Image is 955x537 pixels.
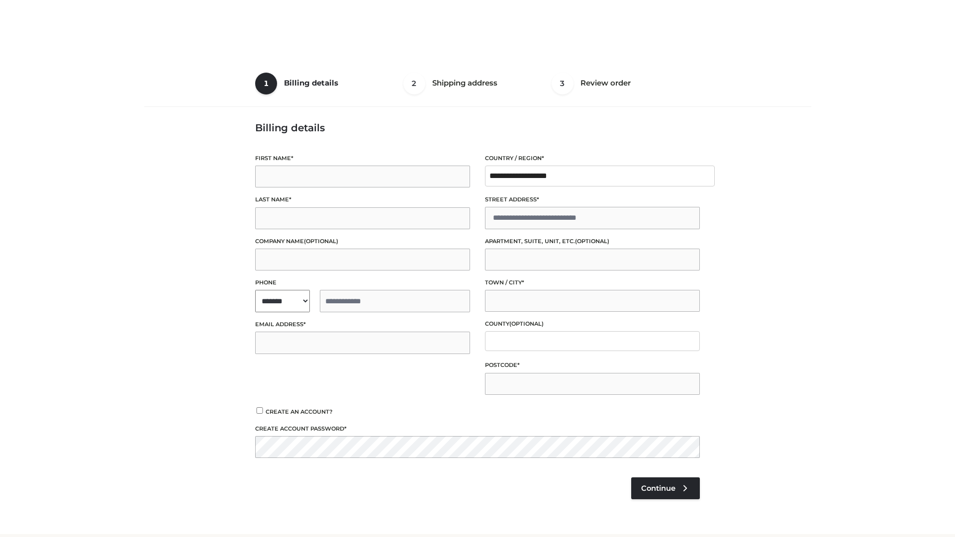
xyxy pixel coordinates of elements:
input: Create an account? [255,407,264,414]
span: Shipping address [432,78,497,88]
span: (optional) [575,238,609,245]
h3: Billing details [255,122,700,134]
span: Create an account? [266,408,333,415]
label: First name [255,154,470,163]
label: Company name [255,237,470,246]
label: Email address [255,320,470,329]
span: Continue [641,484,675,493]
a: Continue [631,477,700,499]
label: Street address [485,195,700,204]
span: Review order [580,78,631,88]
label: Create account password [255,424,700,434]
label: County [485,319,700,329]
span: 3 [552,73,573,94]
span: Billing details [284,78,338,88]
label: Town / City [485,278,700,287]
label: Country / Region [485,154,700,163]
span: 2 [403,73,425,94]
span: (optional) [509,320,544,327]
label: Apartment, suite, unit, etc. [485,237,700,246]
span: 1 [255,73,277,94]
label: Last name [255,195,470,204]
label: Phone [255,278,470,287]
label: Postcode [485,360,700,370]
span: (optional) [304,238,338,245]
